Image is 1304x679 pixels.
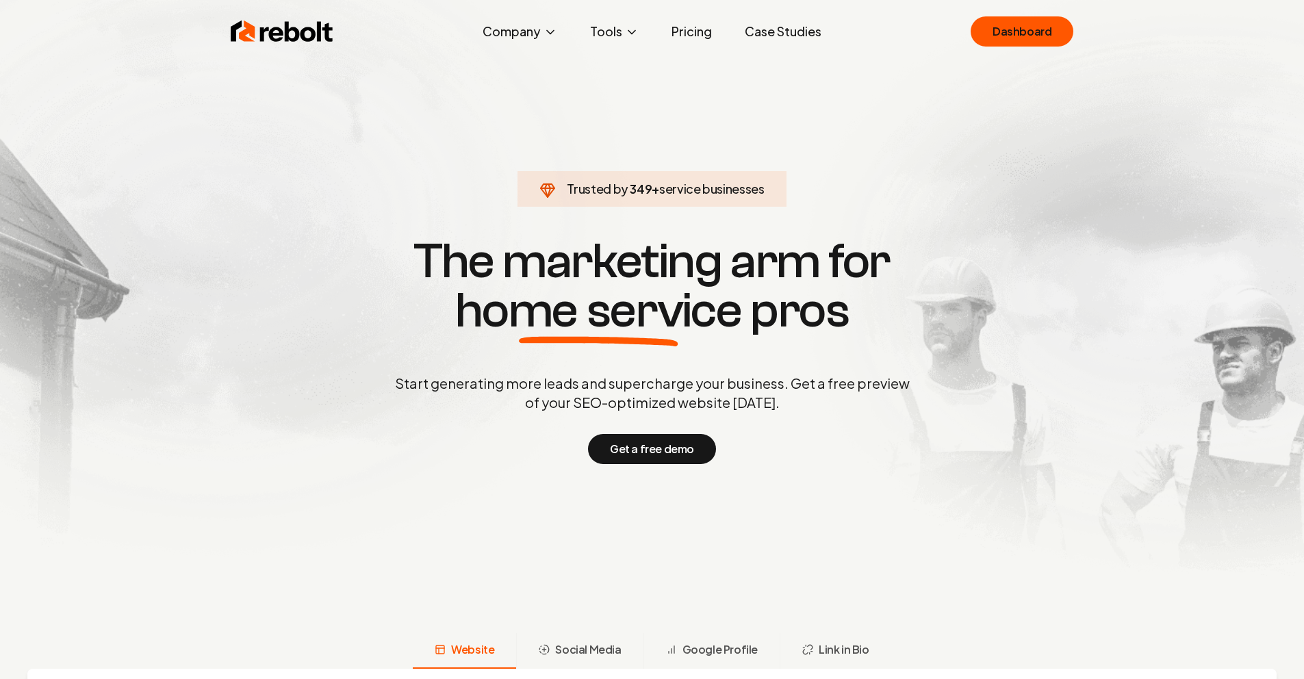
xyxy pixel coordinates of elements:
button: Get a free demo [588,434,716,464]
span: + [652,181,659,196]
p: Start generating more leads and supercharge your business. Get a free preview of your SEO-optimiz... [392,374,912,412]
span: Link in Bio [819,641,869,658]
button: Social Media [516,633,643,669]
button: Link in Bio [780,633,891,669]
a: Dashboard [971,16,1073,47]
a: Case Studies [734,18,832,45]
span: Google Profile [682,641,758,658]
button: Tools [579,18,650,45]
a: Pricing [661,18,723,45]
span: service businesses [659,181,765,196]
button: Website [413,633,516,669]
button: Google Profile [643,633,780,669]
span: Social Media [555,641,621,658]
img: Rebolt Logo [231,18,333,45]
span: Trusted by [567,181,628,196]
span: home service [455,286,742,335]
span: 349 [630,179,652,198]
span: Website [451,641,494,658]
button: Company [472,18,568,45]
h1: The marketing arm for pros [324,237,981,335]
